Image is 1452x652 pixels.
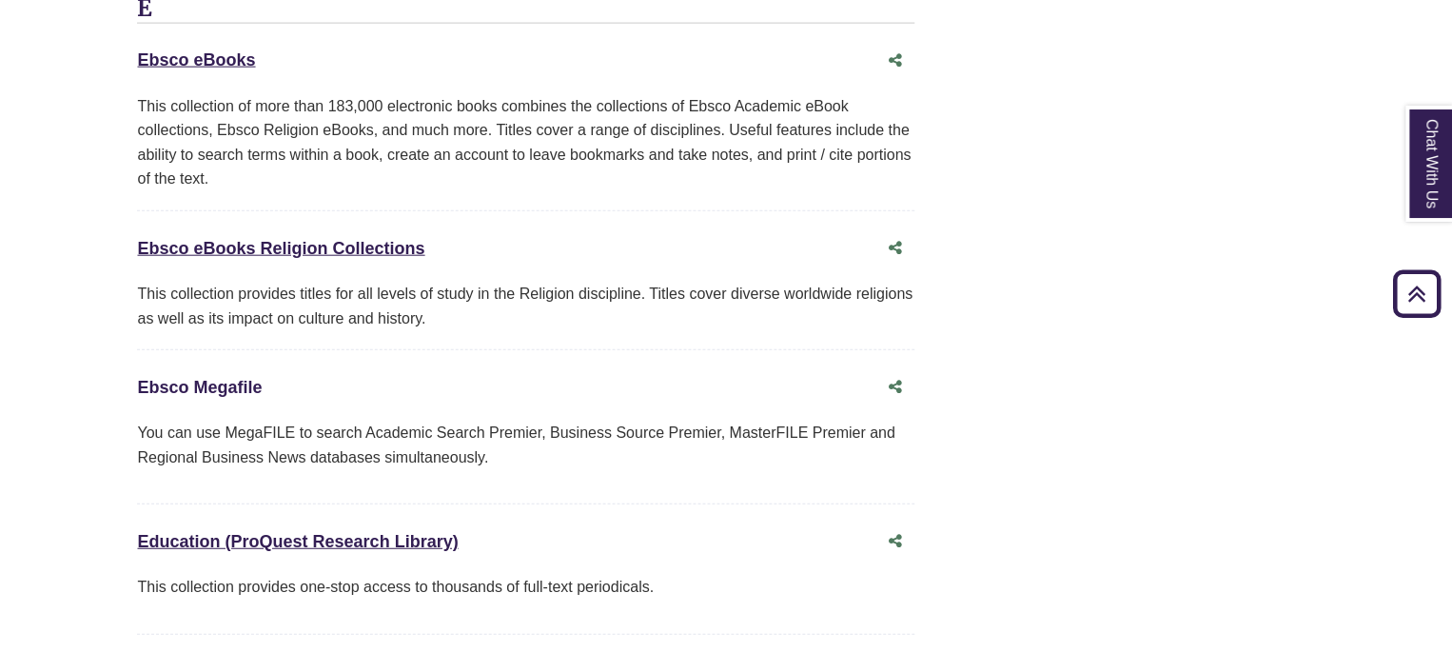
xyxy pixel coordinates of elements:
button: Share this database [876,369,914,405]
div: This collection of more than 183,000 electronic books combines the collections of Ebsco Academic ... [137,94,914,191]
p: This collection provides one-stop access to thousands of full-text periodicals. [137,575,914,600]
a: Education (ProQuest Research Library) [137,532,458,551]
button: Share this database [876,524,914,560]
button: Share this database [876,230,914,267]
p: You can use MegaFILE to search Academic Search Premier, Business Source Premier, MasterFILE Premi... [137,421,914,469]
a: Ebsco Megafile [137,378,262,397]
a: Ebsco eBooks [137,50,255,69]
button: Share this database [876,43,914,79]
a: Back to Top [1386,281,1447,306]
div: This collection provides titles for all levels of study in the Religion discipline. Titles cover ... [137,282,914,330]
a: Ebsco eBooks Religion Collections [137,239,424,258]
